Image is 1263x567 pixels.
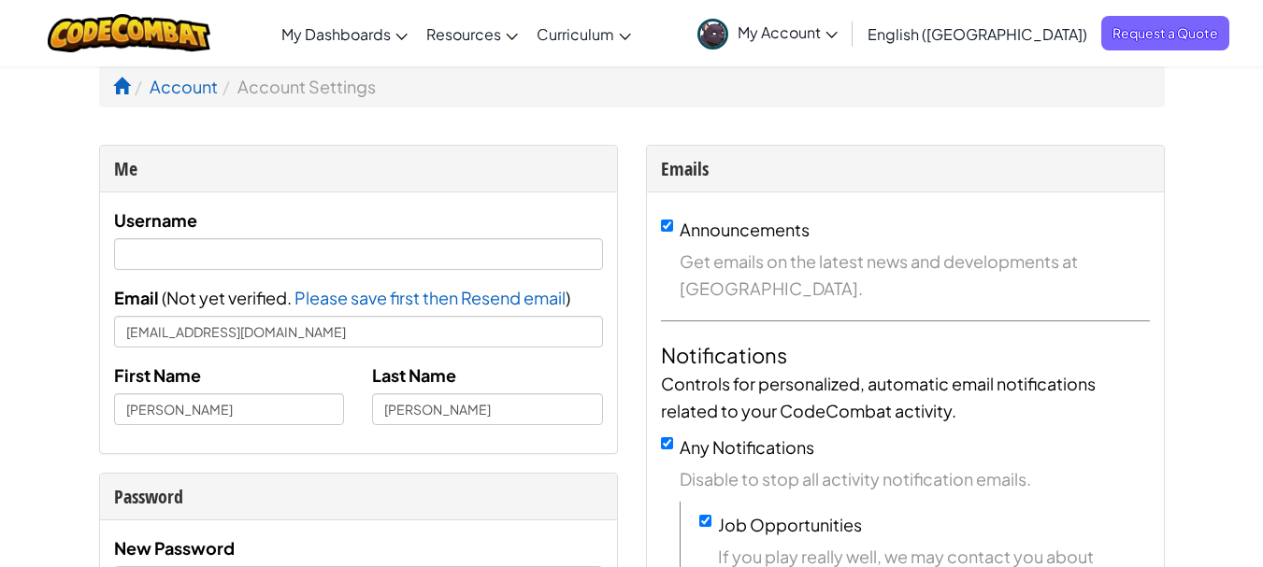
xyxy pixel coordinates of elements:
li: Account Settings [218,73,376,100]
label: Announcements [680,219,810,240]
h4: Notifications [661,340,1150,370]
a: My Dashboards [272,8,417,59]
label: Last Name [372,361,456,389]
label: First Name [114,361,201,389]
label: Username [114,206,197,234]
div: Emails [661,155,1150,182]
div: Me [114,155,603,182]
span: ( [159,287,166,308]
label: Any Notifications [680,436,814,458]
span: ) [566,287,570,308]
span: My Account [738,22,838,42]
span: English ([GEOGRAPHIC_DATA]) [868,24,1087,44]
a: Resources [417,8,527,59]
a: Request a Quote [1101,16,1229,50]
span: Not yet verified. [166,287,294,308]
a: English ([GEOGRAPHIC_DATA]) [858,8,1097,59]
span: My Dashboards [281,24,391,44]
span: Resources [426,24,501,44]
span: Email [114,287,159,308]
span: Controls for personalized, automatic email notifications related to your CodeCombat activity. [661,373,1096,421]
span: Disable to stop all activity notification emails. [680,465,1150,492]
a: My Account [688,4,847,63]
label: Job Opportunities [718,514,862,535]
a: Account [150,76,218,97]
span: Get emails on the latest news and developments at [GEOGRAPHIC_DATA]. [680,248,1150,302]
span: Curriculum [537,24,614,44]
div: Password [114,483,603,510]
a: Curriculum [527,8,640,59]
img: CodeCombat logo [48,14,211,52]
img: avatar [697,19,728,50]
span: Please save first then Resend email [294,287,566,308]
label: New Password [114,534,235,561]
